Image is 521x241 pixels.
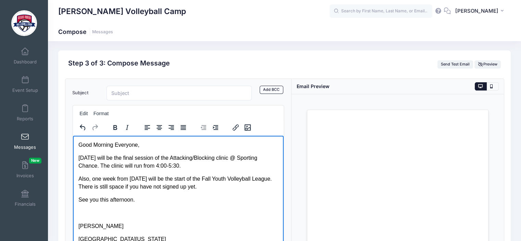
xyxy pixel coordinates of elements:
[29,158,41,164] span: New
[437,60,473,69] button: Send Test Email
[58,3,186,19] h1: [PERSON_NAME] Volleyball Camp
[16,173,34,179] span: Invoices
[77,123,89,132] button: Undo
[14,144,36,150] span: Messages
[12,87,38,93] span: Event Setup
[177,123,189,132] button: Justify
[297,83,330,90] div: Email Preview
[107,86,252,100] input: Subject
[58,28,113,35] h1: Compose
[330,4,432,18] input: Search by First Name, Last Name, or Email...
[109,123,121,132] button: Bold
[15,201,36,207] span: Financials
[230,123,241,132] button: Insert/edit link
[14,59,37,65] span: Dashboard
[73,121,105,134] div: history
[451,3,511,19] button: [PERSON_NAME]
[478,62,497,67] span: Preview
[68,59,170,67] h2: Step 3 of 3: Compose Message
[9,129,41,153] a: Messages
[17,116,33,122] span: Reports
[9,186,41,210] a: Financials
[9,158,41,182] a: InvoicesNew
[92,29,113,35] a: Messages
[260,86,283,94] a: Add BCC
[11,10,37,36] img: David Rubio Volleyball Camp
[69,86,103,100] label: Subject
[9,72,41,96] a: Event Setup
[474,60,500,69] button: Preview
[198,123,209,132] button: Decrease indent
[121,123,133,132] button: Italic
[89,123,101,132] button: Redo
[242,123,253,132] button: Insert/edit image
[165,123,177,132] button: Align right
[137,121,194,134] div: alignment
[105,121,137,134] div: formatting
[94,111,109,116] span: Format
[210,123,221,132] button: Increase indent
[79,111,88,116] span: Edit
[141,123,153,132] button: Align left
[9,101,41,125] a: Reports
[194,121,226,134] div: indentation
[153,123,165,132] button: Align center
[226,121,258,134] div: image
[455,7,498,15] span: [PERSON_NAME]
[9,44,41,68] a: Dashboard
